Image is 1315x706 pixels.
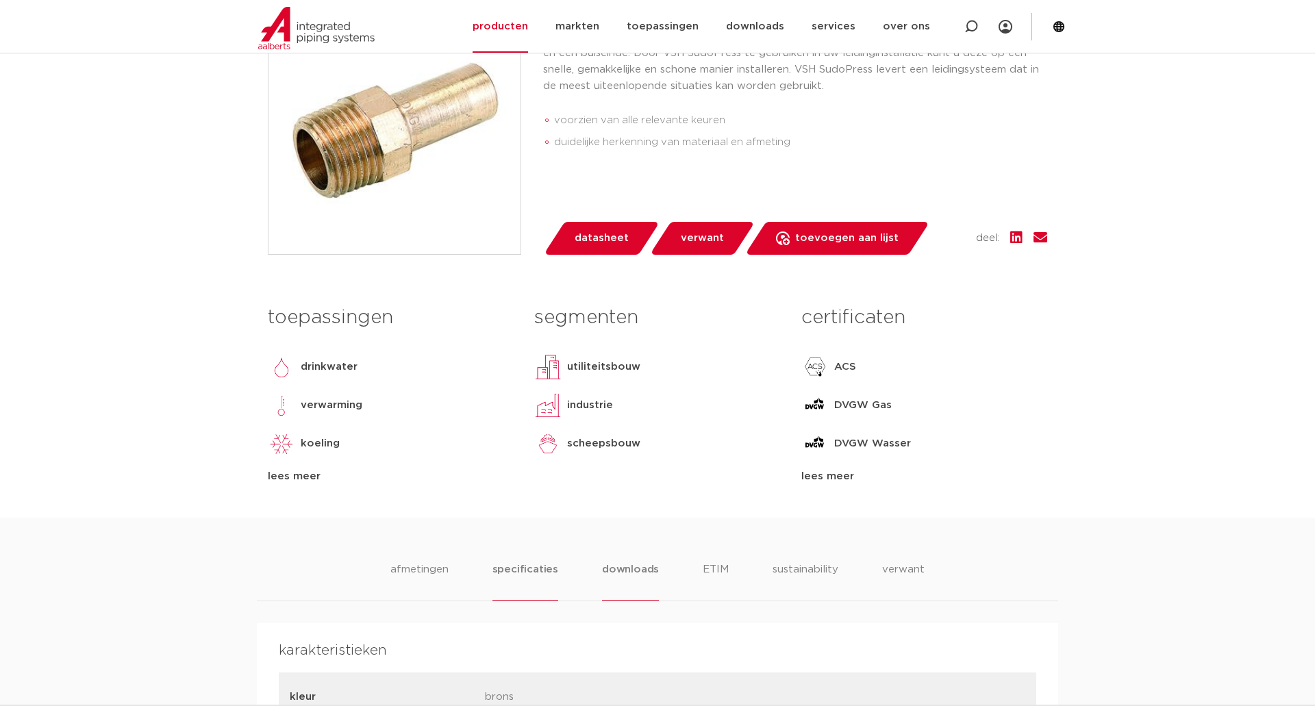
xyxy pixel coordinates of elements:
[567,359,640,375] p: utiliteitsbouw
[543,222,660,255] a: datasheet
[543,29,1047,94] p: De VSH SudoPress SP4280GV is een rechte overgangskoppeling met een buitendraad aansluiting en een...
[801,304,1047,331] h3: certificaten
[534,430,562,457] img: scheepsbouw
[567,436,640,452] p: scheepsbouw
[681,227,724,249] span: verwant
[801,430,829,457] img: DVGW Wasser
[649,222,755,255] a: verwant
[801,468,1047,485] div: lees meer
[567,397,613,414] p: industrie
[834,436,911,452] p: DVGW Wasser
[492,562,558,601] li: specificaties
[290,689,474,705] p: kleur
[268,353,295,381] img: drinkwater
[602,562,659,601] li: downloads
[301,436,340,452] p: koeling
[976,230,999,247] span: deel:
[554,110,1047,131] li: voorzien van alle relevante keuren
[268,430,295,457] img: koeling
[834,397,892,414] p: DVGW Gas
[795,227,899,249] span: toevoegen aan lijst
[301,359,358,375] p: drinkwater
[268,468,514,485] div: lees meer
[801,392,829,419] img: DVGW Gas
[390,562,449,601] li: afmetingen
[534,353,562,381] img: utiliteitsbouw
[554,131,1047,153] li: duidelijke herkenning van materiaal en afmeting
[834,359,856,375] p: ACS
[268,304,514,331] h3: toepassingen
[268,392,295,419] img: verwarming
[801,353,829,381] img: ACS
[268,2,521,254] img: Product Image for VSH SudoPress Koper overgangskoppeling ØM 22xR1/2"
[301,397,362,414] p: verwarming
[534,304,780,331] h3: segmenten
[575,227,629,249] span: datasheet
[703,562,729,601] li: ETIM
[882,562,925,601] li: verwant
[534,392,562,419] img: industrie
[279,640,1036,661] h4: karakteristieken
[773,562,838,601] li: sustainability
